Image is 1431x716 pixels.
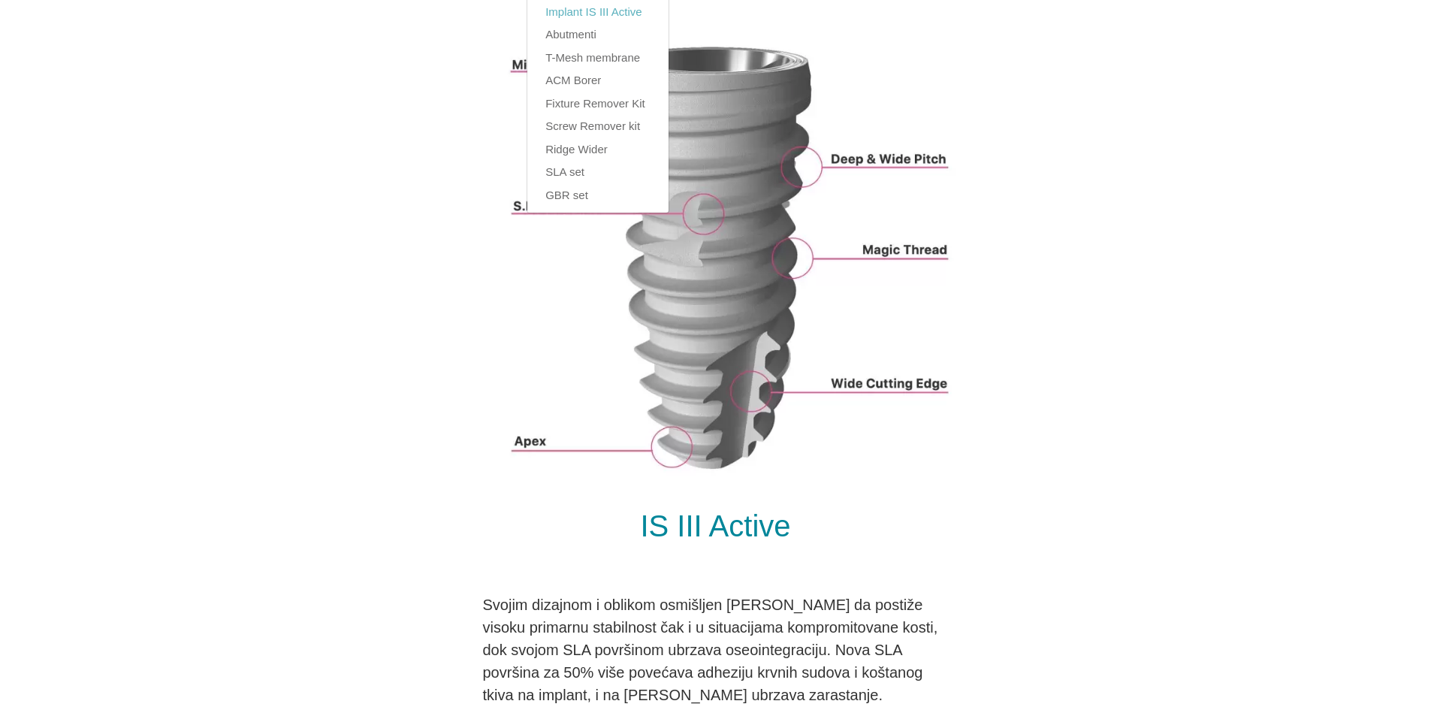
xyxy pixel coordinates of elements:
h1: IS III Active​ [306,511,1125,541]
p: Svojim dizajnom i oblikom osmišljen [PERSON_NAME] da postiže visoku primarnu stabilnost čak i u s... [483,594,949,706]
a: Ridge Wider [527,138,669,162]
a: SLA set [527,161,669,184]
a: Screw Remover kit [527,115,669,138]
a: ACM Borer [527,69,669,92]
a: Abutmenti [527,23,669,47]
a: GBR set [527,184,669,207]
a: Implant IS III Active [527,1,669,24]
a: T-Mesh membrane​ [527,47,669,70]
a: Fixture Remover Kit [527,92,669,116]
